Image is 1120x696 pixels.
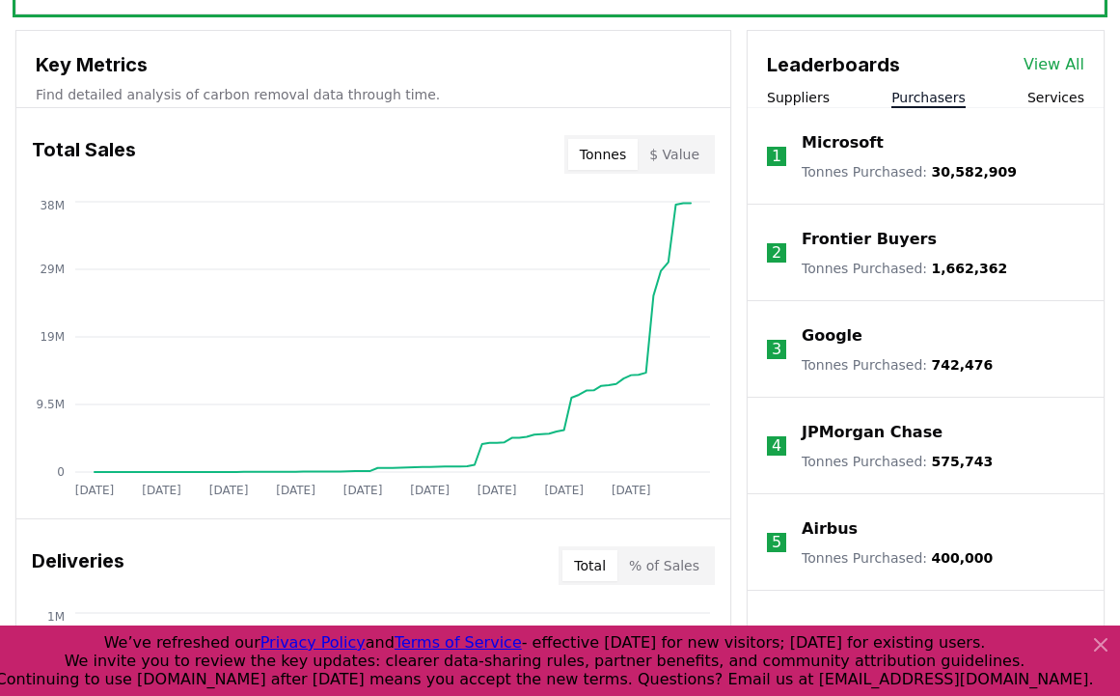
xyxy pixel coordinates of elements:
h3: Key Metrics [36,50,711,79]
tspan: [DATE] [276,484,315,497]
p: Tonnes Purchased : [802,355,993,375]
span: 1,662,362 [932,261,1008,276]
button: Suppliers [767,88,830,107]
p: 1 [772,145,781,168]
tspan: [DATE] [75,484,115,497]
button: Total [562,550,617,581]
p: 3 [772,338,781,361]
a: Airbus [802,517,858,541]
button: Load more [862,620,990,658]
tspan: 1M [47,610,65,624]
tspan: [DATE] [209,484,249,497]
button: % of Sales [617,550,711,581]
button: Services [1027,88,1084,107]
p: Tonnes Purchased : [802,452,993,471]
span: 575,743 [932,454,994,469]
h3: Total Sales [32,135,136,174]
h3: Leaderboards [767,50,900,79]
a: View All [1024,53,1084,76]
a: Microsoft [802,131,884,154]
p: 5 [772,531,781,554]
tspan: [DATE] [410,484,450,497]
p: Tonnes Purchased : [802,162,1017,181]
p: Tonnes Purchased : [802,548,993,568]
h3: Deliveries [32,546,124,585]
span: 742,476 [932,357,994,373]
tspan: 0 [57,465,65,479]
tspan: 19M [40,330,65,344]
a: Google [802,324,862,348]
tspan: [DATE] [612,484,651,497]
tspan: [DATE] [343,484,383,497]
span: 30,582,909 [932,164,1018,180]
span: 400,000 [932,550,994,566]
tspan: [DATE] [478,484,517,497]
p: 4 [772,434,781,458]
tspan: [DATE] [544,484,584,497]
button: Tonnes [568,139,638,170]
button: $ Value [638,139,711,170]
p: 2 [772,241,781,264]
tspan: 38M [40,199,65,212]
tspan: 9.5M [37,398,65,411]
button: Purchasers [891,88,966,107]
p: Find detailed analysis of carbon removal data through time. [36,85,711,104]
a: Frontier Buyers [802,228,937,251]
p: Tonnes Purchased : [802,259,1007,278]
tspan: 29M [40,263,65,276]
a: JPMorgan Chase [802,421,942,444]
tspan: [DATE] [142,484,181,497]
